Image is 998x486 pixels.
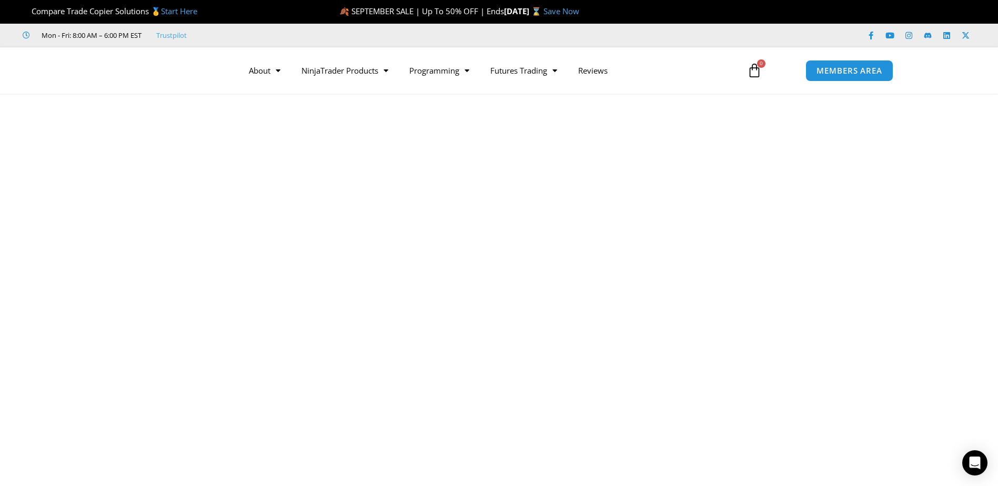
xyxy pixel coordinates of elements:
div: Open Intercom Messenger [962,450,987,475]
a: Programming [399,58,480,83]
a: About [238,58,291,83]
span: 🍂 SEPTEMBER SALE | Up To 50% OFF | Ends [339,6,504,16]
span: Mon - Fri: 8:00 AM – 6:00 PM EST [39,29,142,42]
a: Futures Trading [480,58,568,83]
a: Start Here [161,6,197,16]
a: 0 [731,55,778,86]
span: MEMBERS AREA [816,67,882,75]
strong: [DATE] ⌛ [504,6,543,16]
span: Compare Trade Copier Solutions 🥇 [23,6,197,16]
a: Trustpilot [156,29,187,42]
a: Save Now [543,6,579,16]
img: LogoAI | Affordable Indicators – NinjaTrader [105,52,218,89]
img: 🏆 [23,7,31,15]
a: MEMBERS AREA [805,60,893,82]
span: 0 [757,59,765,68]
nav: Menu [238,58,735,83]
a: NinjaTrader Products [291,58,399,83]
a: Reviews [568,58,618,83]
